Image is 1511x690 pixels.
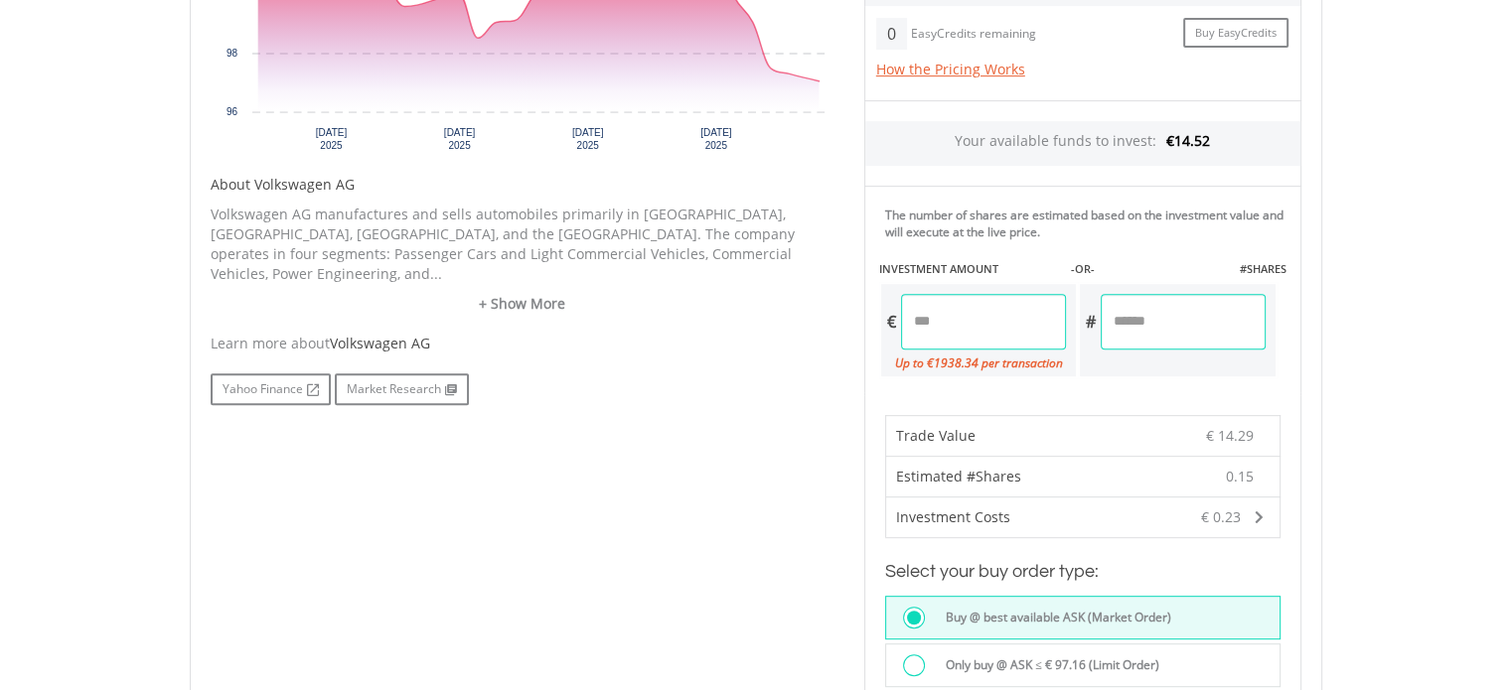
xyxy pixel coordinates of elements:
div: 0 [876,18,907,50]
div: Learn more about [211,334,834,353]
label: Only buy @ ASK ≤ € 97.16 (Limit Order) [934,654,1159,676]
h5: About Volkswagen AG [211,175,834,195]
text: [DATE] 2025 [315,127,347,151]
span: 0.15 [1226,467,1254,486]
text: [DATE] 2025 [571,127,603,151]
div: # [1080,294,1101,349]
span: Trade Value [896,426,976,445]
span: Estimated #Shares [896,467,1021,485]
div: The number of shares are estimated based on the investment value and will execute at the live price. [885,207,1292,240]
a: Yahoo Finance [211,373,331,405]
div: EasyCredits remaining [911,27,1036,44]
div: € [881,294,901,349]
span: Volkswagen AG [330,334,430,352]
label: -OR- [1070,261,1094,277]
span: €14.52 [1166,131,1210,150]
a: How the Pricing Works [876,60,1025,78]
text: [DATE] 2025 [700,127,732,151]
text: 98 [226,48,237,59]
a: + Show More [211,294,834,314]
label: #SHARES [1239,261,1285,277]
div: Up to €1938.34 per transaction [881,349,1067,376]
text: [DATE] 2025 [443,127,475,151]
span: € 0.23 [1201,507,1241,526]
text: 96 [226,106,237,117]
h3: Select your buy order type: [885,558,1281,586]
p: Volkswagen AG manufactures and sells automobiles primarily in [GEOGRAPHIC_DATA], [GEOGRAPHIC_DATA... [211,205,834,284]
a: Buy EasyCredits [1183,18,1288,49]
span: Investment Costs [896,507,1010,526]
label: INVESTMENT AMOUNT [879,261,998,277]
span: € 14.29 [1206,426,1254,445]
div: Your available funds to invest: [865,121,1300,166]
a: Market Research [335,373,469,405]
label: Buy @ best available ASK (Market Order) [934,607,1171,628]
